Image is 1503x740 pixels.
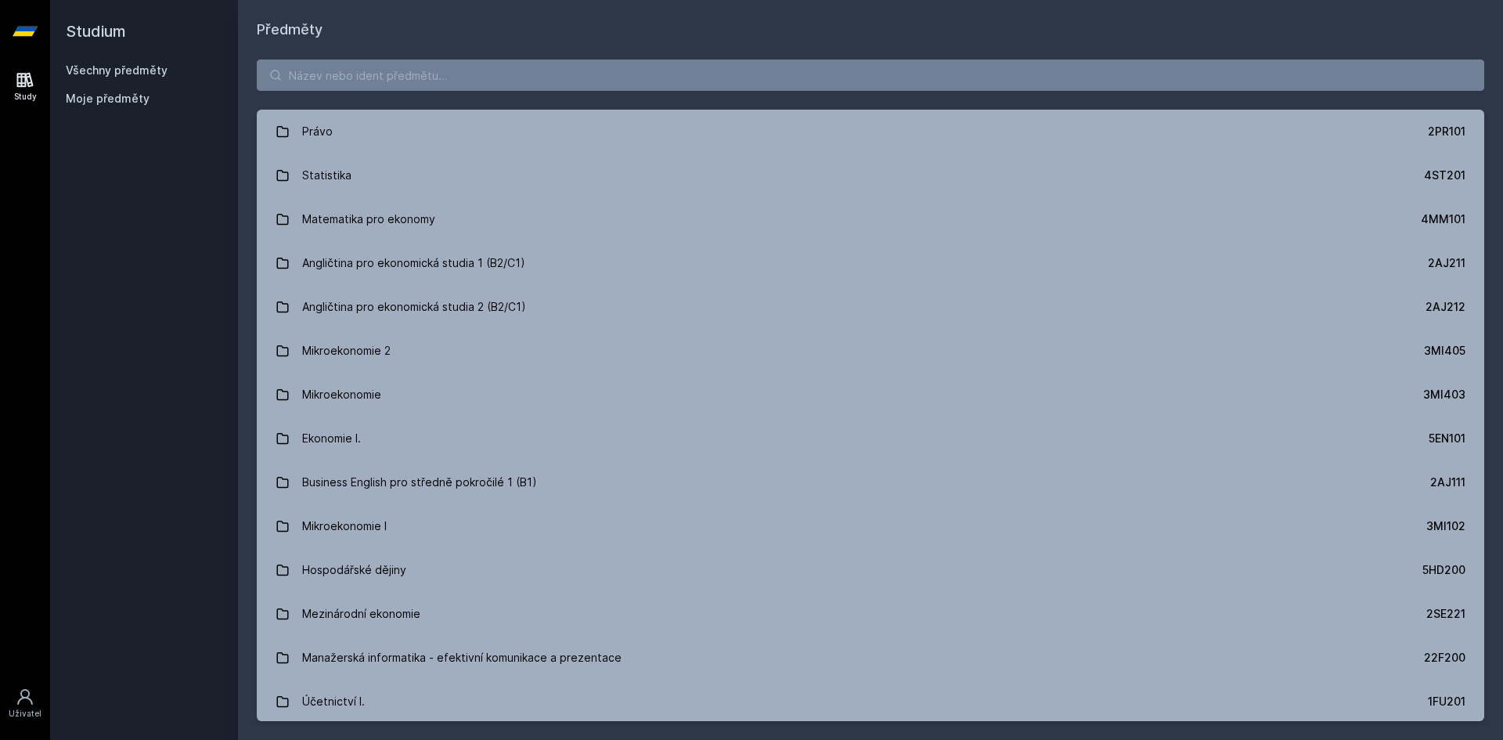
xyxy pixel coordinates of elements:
[1428,124,1465,139] div: 2PR101
[1428,255,1465,271] div: 2AJ211
[302,204,435,235] div: Matematika pro ekonomy
[257,60,1484,91] input: Název nebo ident předmětu…
[257,592,1484,636] a: Mezinárodní ekonomie 2SE221
[1426,606,1465,622] div: 2SE221
[302,379,381,410] div: Mikroekonomie
[257,153,1484,197] a: Statistika 4ST201
[3,680,47,727] a: Uživatel
[3,63,47,110] a: Study
[257,548,1484,592] a: Hospodářské dějiny 5HD200
[302,160,351,191] div: Statistika
[257,504,1484,548] a: Mikroekonomie I 3MI102
[257,373,1484,417] a: Mikroekonomie 3MI403
[257,110,1484,153] a: Právo 2PR101
[257,636,1484,680] a: Manažerská informatika - efektivní komunikace a prezentace 22F200
[1424,650,1465,666] div: 22F200
[1430,475,1465,490] div: 2AJ111
[1424,168,1465,183] div: 4ST201
[302,467,537,498] div: Business English pro středně pokročilé 1 (B1)
[302,598,420,630] div: Mezinárodní ekonomie
[302,335,391,366] div: Mikroekonomie 2
[66,91,150,106] span: Moje předměty
[302,642,622,673] div: Manažerská informatika - efektivní komunikace a prezentace
[302,686,365,717] div: Účetnictví I.
[257,241,1484,285] a: Angličtina pro ekonomická studia 1 (B2/C1) 2AJ211
[302,291,526,323] div: Angličtina pro ekonomická studia 2 (B2/C1)
[257,460,1484,504] a: Business English pro středně pokročilé 1 (B1) 2AJ111
[302,423,361,454] div: Ekonomie I.
[257,680,1484,724] a: Účetnictví I. 1FU201
[257,197,1484,241] a: Matematika pro ekonomy 4MM101
[1422,562,1465,578] div: 5HD200
[257,19,1484,41] h1: Předměty
[1428,694,1465,709] div: 1FU201
[1423,387,1465,402] div: 3MI403
[257,285,1484,329] a: Angličtina pro ekonomická studia 2 (B2/C1) 2AJ212
[257,329,1484,373] a: Mikroekonomie 2 3MI405
[1424,343,1465,359] div: 3MI405
[1429,431,1465,446] div: 5EN101
[9,708,41,720] div: Uživatel
[302,116,333,147] div: Právo
[1426,299,1465,315] div: 2AJ212
[302,511,387,542] div: Mikroekonomie I
[302,247,525,279] div: Angličtina pro ekonomická studia 1 (B2/C1)
[1421,211,1465,227] div: 4MM101
[257,417,1484,460] a: Ekonomie I. 5EN101
[14,91,37,103] div: Study
[302,554,406,586] div: Hospodářské dějiny
[66,63,168,77] a: Všechny předměty
[1426,518,1465,534] div: 3MI102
